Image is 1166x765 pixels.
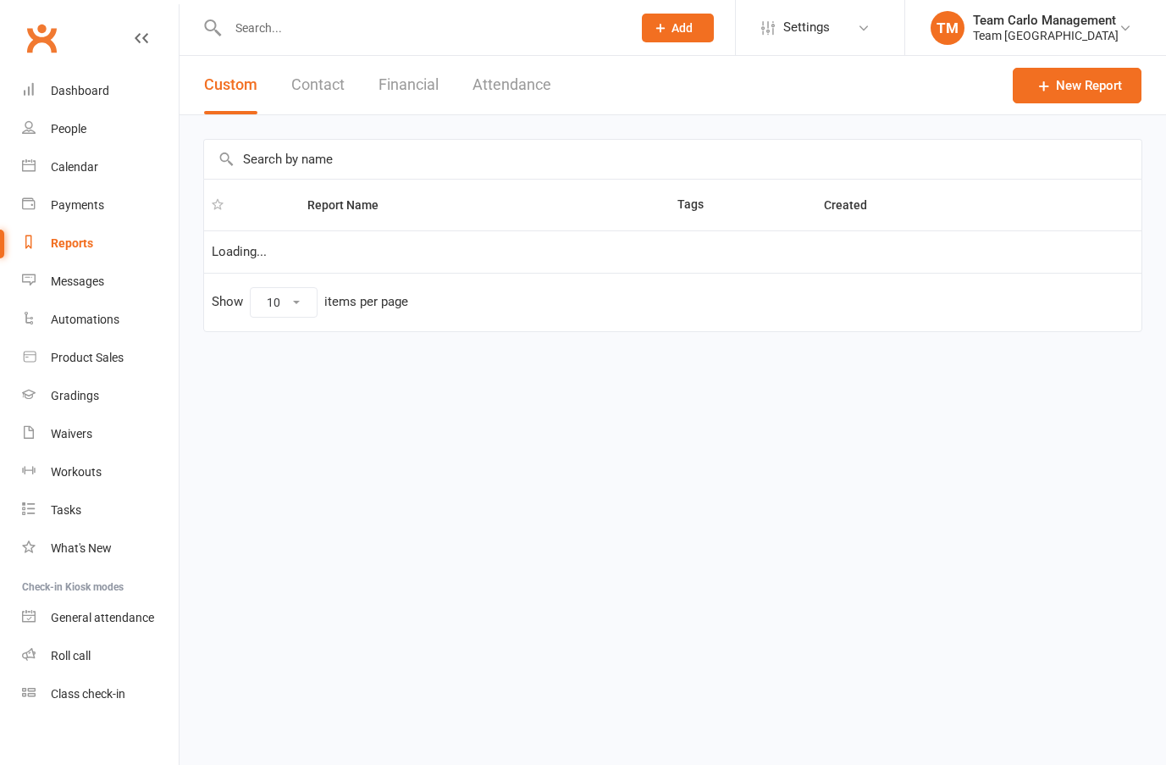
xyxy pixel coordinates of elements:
[824,198,886,212] span: Created
[51,84,109,97] div: Dashboard
[51,503,81,517] div: Tasks
[973,13,1119,28] div: Team Carlo Management
[22,225,179,263] a: Reports
[670,180,816,230] th: Tags
[22,72,179,110] a: Dashboard
[931,11,964,45] div: TM
[51,611,154,624] div: General attendance
[51,198,104,212] div: Payments
[324,295,408,309] div: items per page
[204,140,1141,179] input: Search by name
[291,56,345,114] button: Contact
[824,195,886,215] button: Created
[642,14,714,42] button: Add
[22,453,179,491] a: Workouts
[51,389,99,402] div: Gradings
[22,491,179,529] a: Tasks
[51,541,112,555] div: What's New
[20,17,63,59] a: Clubworx
[22,110,179,148] a: People
[22,301,179,339] a: Automations
[22,339,179,377] a: Product Sales
[51,427,92,441] div: Waivers
[22,263,179,301] a: Messages
[22,529,179,568] a: What's New
[22,637,179,675] a: Roll call
[379,56,439,114] button: Financial
[22,415,179,453] a: Waivers
[51,122,86,136] div: People
[204,56,257,114] button: Custom
[51,465,102,479] div: Workouts
[307,198,397,212] span: Report Name
[51,313,119,326] div: Automations
[51,351,124,364] div: Product Sales
[223,16,620,40] input: Search...
[212,287,408,318] div: Show
[51,274,104,288] div: Messages
[51,160,98,174] div: Calendar
[22,186,179,225] a: Payments
[973,28,1119,43] div: Team [GEOGRAPHIC_DATA]
[22,377,179,415] a: Gradings
[51,649,91,662] div: Roll call
[671,21,693,35] span: Add
[51,236,93,250] div: Reports
[51,687,125,701] div: Class check-in
[22,675,179,713] a: Class kiosk mode
[204,230,1141,273] td: Loading...
[307,195,397,215] button: Report Name
[783,8,830,47] span: Settings
[1013,68,1141,103] a: New Report
[472,56,551,114] button: Attendance
[22,148,179,186] a: Calendar
[22,599,179,637] a: General attendance kiosk mode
